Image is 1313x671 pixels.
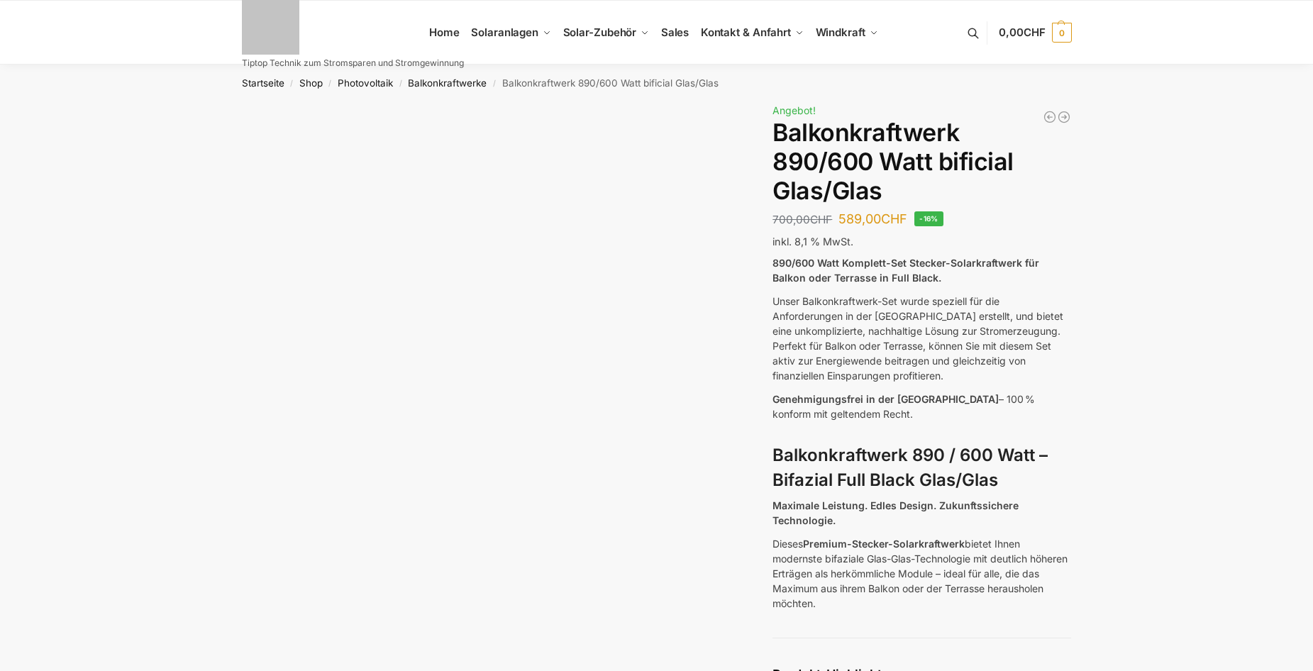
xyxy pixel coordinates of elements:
span: Angebot! [772,104,816,116]
a: 0,00CHF 0 [999,11,1071,54]
bdi: 589,00 [838,211,907,226]
span: CHF [1024,26,1046,39]
strong: Premium-Stecker-Solarkraftwerk [803,538,965,550]
a: Solaranlagen [465,1,557,65]
a: Sales [655,1,694,65]
strong: Maximale Leistung. Edles Design. Zukunftssichere Technologie. [772,499,1019,526]
span: CHF [810,213,832,226]
span: / [487,78,502,89]
span: 0,00 [999,26,1045,39]
span: Kontakt & Anfahrt [701,26,791,39]
p: Dieses bietet Ihnen modernste bifaziale Glas-Glas-Technologie mit deutlich höheren Erträgen als h... [772,536,1071,611]
a: Startseite [242,77,284,89]
bdi: 700,00 [772,213,832,226]
span: Windkraft [816,26,865,39]
a: Solar-Zubehör [557,1,655,65]
a: Photovoltaik [338,77,393,89]
span: / [393,78,408,89]
a: Balkonkraftwerke [408,77,487,89]
p: Tiptop Technik zum Stromsparen und Stromgewinnung [242,59,464,67]
a: Shop [299,77,323,89]
h1: Balkonkraftwerk 890/600 Watt bificial Glas/Glas [772,118,1071,205]
a: Windkraft [809,1,884,65]
a: Steckerkraftwerk 890/600 Watt, mit Ständer für Terrasse inkl. Lieferung [1057,110,1071,124]
span: / [323,78,338,89]
strong: Balkonkraftwerk 890 / 600 Watt – Bifazial Full Black Glas/Glas [772,445,1048,490]
span: Sales [661,26,689,39]
span: Solaranlagen [471,26,538,39]
a: Kontakt & Anfahrt [694,1,809,65]
span: – 100 % konform mit geltendem Recht. [772,393,1035,420]
span: CHF [881,211,907,226]
strong: 890/600 Watt Komplett-Set Stecker-Solarkraftwerk für Balkon oder Terrasse in Full Black. [772,257,1039,284]
nav: Breadcrumb [216,65,1097,101]
span: -16% [914,211,943,226]
span: Genehmigungsfrei in der [GEOGRAPHIC_DATA] [772,393,999,405]
p: Unser Balkonkraftwerk-Set wurde speziell für die Anforderungen in der [GEOGRAPHIC_DATA] erstellt,... [772,294,1071,383]
span: / [284,78,299,89]
span: inkl. 8,1 % MwSt. [772,235,853,248]
a: 890/600 Watt Solarkraftwerk + 2,7 KW Batteriespeicher Genehmigungsfrei [1043,110,1057,124]
span: 0 [1052,23,1072,43]
span: Solar-Zubehör [563,26,637,39]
